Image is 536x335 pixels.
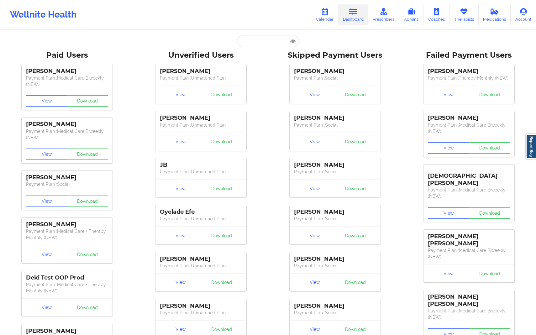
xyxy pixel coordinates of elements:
[160,216,242,222] p: Payment Plan : Unmatched Plan
[335,230,376,241] button: Download
[428,142,469,154] button: View
[160,302,242,310] div: [PERSON_NAME]
[160,310,242,316] p: Payment Plan : Unmatched Plan
[294,255,376,263] div: [PERSON_NAME]
[26,75,108,87] p: Payment Plan : Medical Care Biweekly (NEW)
[26,228,108,241] p: Payment Plan : Medical Care + Therapy Monthly (NEW)
[335,89,376,100] button: Download
[428,308,510,320] p: Payment Plan : Medical Care Biweekly (NEW)
[160,114,242,122] div: [PERSON_NAME]
[26,128,108,141] p: Payment Plan : Medical Care Biweekly (NEW)
[399,4,423,25] a: Admins
[423,4,449,25] a: Coaches
[294,122,376,128] p: Payment Plan : Social
[294,208,376,216] div: [PERSON_NAME]
[338,4,368,25] a: Dashboard
[428,89,469,100] button: View
[26,149,67,160] button: View
[160,263,242,269] p: Payment Plan : Unmatched Plan
[511,4,536,25] a: Account
[201,230,242,241] button: Download
[294,230,335,241] button: View
[160,122,242,128] p: Payment Plan : Unmatched Plan
[160,208,242,216] div: Oyelade Efe
[160,161,242,169] div: JB
[160,169,242,175] p: Payment Plan : Unmatched Plan
[428,122,510,134] p: Payment Plan : Medical Care Biweekly (NEW)
[294,310,376,316] p: Payment Plan : Social
[26,95,67,107] button: View
[67,95,108,107] button: Download
[26,174,108,181] div: [PERSON_NAME]
[294,136,335,147] button: View
[160,255,242,263] div: [PERSON_NAME]
[469,268,510,279] button: Download
[160,75,242,81] p: Payment Plan : Unmatched Plan
[160,136,201,147] button: View
[294,302,376,310] div: [PERSON_NAME]
[294,161,376,169] div: [PERSON_NAME]
[160,324,201,335] button: View
[428,293,510,308] div: [PERSON_NAME] [PERSON_NAME]
[26,302,67,313] button: View
[294,183,335,194] button: View
[469,207,510,219] button: Download
[160,89,201,100] button: View
[294,68,376,75] div: [PERSON_NAME]
[67,249,108,260] button: Download
[526,134,536,159] a: Report Bug
[428,75,510,81] p: Payment Plan : Therapy Monthly (NEW)
[335,324,376,335] button: Download
[335,277,376,288] button: Download
[449,4,479,25] a: Therapists
[294,169,376,175] p: Payment Plan : Social
[335,136,376,147] button: Download
[428,233,510,247] div: [PERSON_NAME] [PERSON_NAME]
[26,196,67,207] button: View
[26,68,108,75] div: [PERSON_NAME]
[201,324,242,335] button: Download
[469,89,510,100] button: Download
[26,281,108,294] p: Payment Plan : Medical Care + Therapy Monthly (NEW)
[428,268,469,279] button: View
[160,183,201,194] button: View
[428,68,510,75] div: [PERSON_NAME]
[294,89,335,100] button: View
[272,50,398,60] div: Skipped Payment Users
[428,168,510,187] div: [DEMOGRAPHIC_DATA][PERSON_NAME]
[479,4,511,25] a: Medications
[26,121,108,128] div: [PERSON_NAME]
[294,75,376,81] p: Payment Plan : Social
[67,149,108,160] button: Download
[160,68,242,75] div: [PERSON_NAME]
[4,50,130,60] div: Paid Users
[67,302,108,313] button: Download
[428,247,510,260] p: Payment Plan : Medical Care Biweekly (NEW)
[26,249,67,260] button: View
[311,4,338,25] a: Calendar
[428,187,510,199] p: Payment Plan : Medical Care Biweekly (NEW)
[407,50,532,60] div: Failed Payment Users
[201,183,242,194] button: Download
[26,274,108,281] div: Deki Test OOP Prod
[368,4,399,25] a: Prescribers
[26,181,108,187] p: Payment Plan : Social
[26,221,108,228] div: [PERSON_NAME]
[67,196,108,207] button: Download
[160,230,201,241] button: View
[201,89,242,100] button: Download
[428,207,469,219] button: View
[294,216,376,222] p: Payment Plan : Social
[201,136,242,147] button: Download
[294,277,335,288] button: View
[160,277,201,288] button: View
[335,183,376,194] button: Download
[294,324,335,335] button: View
[294,263,376,269] p: Payment Plan : Social
[469,142,510,154] button: Download
[139,50,264,60] div: Unverified Users
[26,327,108,335] div: [PERSON_NAME]
[294,114,376,122] div: [PERSON_NAME]
[201,277,242,288] button: Download
[428,114,510,122] div: [PERSON_NAME]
